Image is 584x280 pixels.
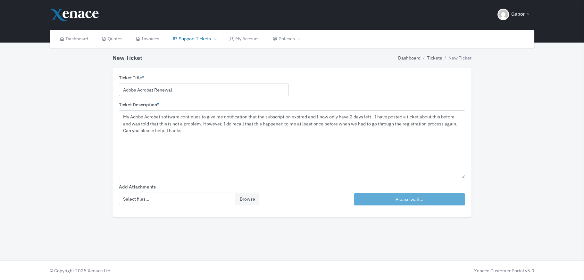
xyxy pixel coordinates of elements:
a: Dashboard [53,30,95,48]
label: Add Attachments [119,183,156,190]
label: Ticket Title [119,74,144,81]
a: Tickets [427,54,442,61]
h4: New Ticket [113,54,142,61]
a: Dashboard [398,54,421,61]
div: © Copyright 2025 Xenace Ltd [46,267,292,274]
a: Policies [266,30,306,48]
a: Invoices [129,30,166,48]
label: Ticket Description [119,101,159,108]
a: Support Tickets [166,30,222,48]
div: Xenace Customer Portal v5.0 [295,267,534,274]
img: Header Avatar [497,9,509,20]
span: Gabor [511,11,525,18]
a: My Account [222,30,266,48]
a: Quotes [95,30,129,48]
button: Please wait... [354,193,465,206]
button: Gabor [494,3,534,26]
li: New Ticket [442,54,471,61]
